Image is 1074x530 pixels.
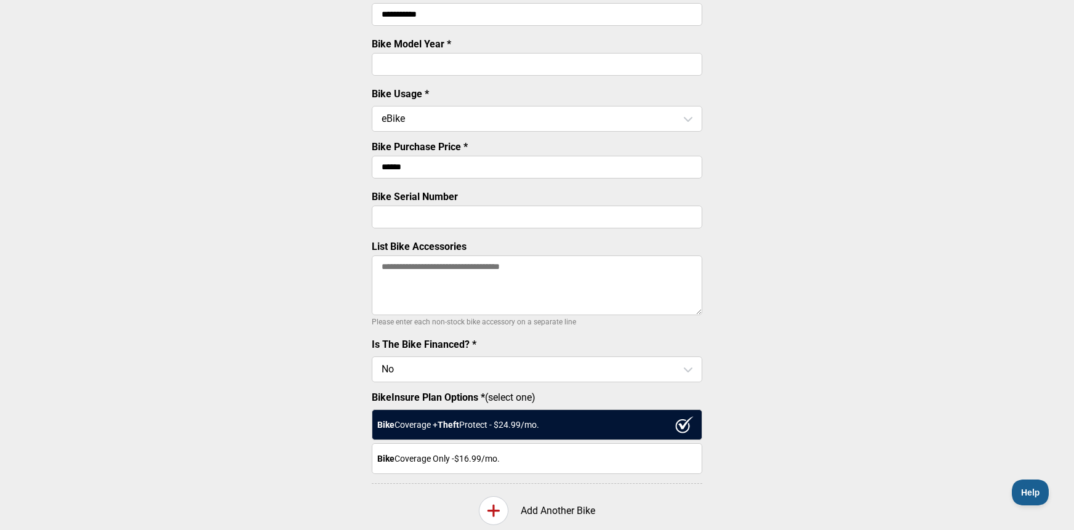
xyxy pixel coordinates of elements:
iframe: Toggle Customer Support [1012,480,1049,505]
label: (select one) [372,391,702,403]
label: Bike Usage * [372,88,429,100]
img: ux1sgP1Haf775SAghJI38DyDlYP+32lKFAAAAAElFTkSuQmCC [675,416,694,433]
label: List Bike Accessories [372,241,467,252]
div: Add Another Bike [372,496,702,525]
div: Coverage + Protect - $ 24.99 /mo. [372,409,702,440]
label: Bike Model Year * [372,38,451,50]
label: Bike Serial Number [372,191,458,203]
label: Is The Bike Financed? * [372,339,476,350]
strong: Bike [377,420,395,430]
strong: Theft [438,420,459,430]
strong: Bike [377,454,395,464]
strong: BikeInsure Plan Options * [372,391,485,403]
p: Please enter each non-stock bike accessory on a separate line [372,315,702,329]
div: Coverage Only - $16.99 /mo. [372,443,702,474]
label: Bike Purchase Price * [372,141,468,153]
